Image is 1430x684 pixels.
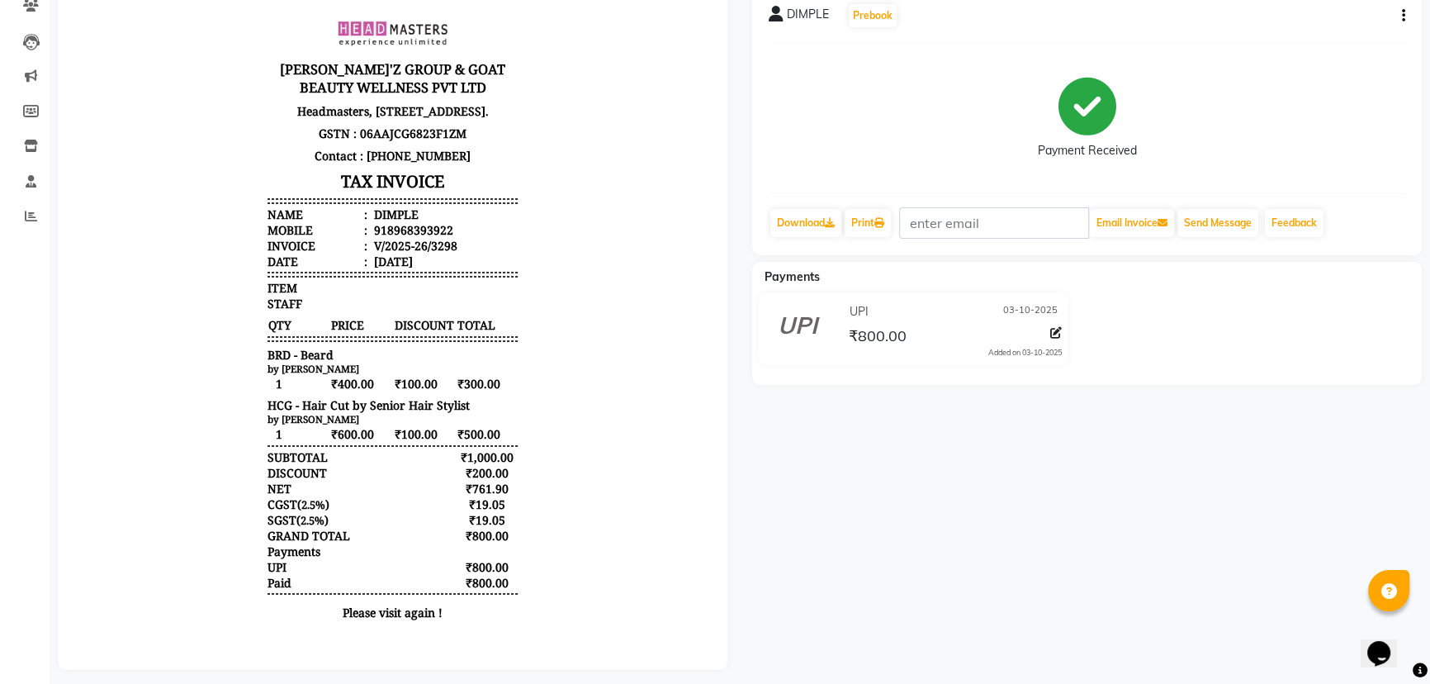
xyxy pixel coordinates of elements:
span: : [290,251,293,267]
span: SGST [193,510,222,525]
div: Paid [193,572,217,588]
span: : [290,220,293,235]
span: ₹500.00 [382,423,443,440]
span: QTY [193,314,254,331]
div: ( ) [193,510,254,525]
div: Name [193,204,293,220]
p: Headmasters, [STREET_ADDRESS]. [193,97,443,120]
span: BRD - Beard [193,344,259,360]
span: PRICE [256,314,317,331]
button: Send Message [1177,209,1258,237]
span: ₹400.00 [256,373,317,390]
span: DIMPLE [787,6,829,29]
div: NET [193,478,217,494]
div: ( ) [193,494,255,510]
span: STAFF [193,293,228,309]
span: 2.5% [226,511,250,525]
span: CGST [193,494,223,510]
span: : [290,235,293,251]
div: ₹800.00 [382,525,443,541]
p: Please visit again ! [193,602,443,618]
div: ₹19.05 [382,510,443,525]
span: 03-10-2025 [1003,303,1058,321]
span: : [290,204,293,220]
span: ₹600.00 [256,423,317,440]
span: ₹300.00 [382,373,443,390]
div: ₹761.90 [382,478,443,494]
span: ₹100.00 [319,423,380,440]
div: Mobile [193,220,293,235]
div: Invoice [193,235,293,251]
div: SUBTOTAL [193,447,253,463]
div: V/2025-26/3298 [296,235,383,251]
button: Email Invoice [1090,209,1174,237]
iframe: chat widget [1361,618,1413,667]
div: 918968393922 [296,220,379,235]
h3: TAX INVOICE [193,164,443,193]
p: Contact : [PHONE_NUMBER] [193,142,443,164]
span: ₹800.00 [849,326,907,349]
span: UPI [193,557,212,572]
span: HCG - Hair Cut by Senior Hair Stylist [193,395,395,411]
span: Payments [765,269,820,284]
span: ITEM [193,278,223,293]
a: Download [770,209,841,237]
small: by [PERSON_NAME] [193,360,285,373]
div: ₹200.00 [382,463,443,478]
div: ₹1,000.00 [382,447,443,463]
div: ₹19.05 [382,494,443,510]
span: UPI [850,303,869,321]
small: by [PERSON_NAME] [193,411,285,423]
span: 1 [193,423,254,440]
div: ₹800.00 [382,557,443,572]
div: Payments [193,541,246,557]
input: enter email [899,207,1089,239]
div: GRAND TOTAL [193,525,276,541]
div: DISCOUNT [193,463,253,478]
h3: [PERSON_NAME]'Z GROUP & GOAT BEAUTY WELLNESS PVT LTD [193,55,443,97]
a: Print [845,209,891,237]
span: TOTAL [382,314,443,331]
div: [DATE] [296,251,339,267]
div: Added on 03-10-2025 [988,347,1062,359]
a: Feedback [1265,209,1323,237]
p: GSTN : 06AAJCG6823F1ZM [193,120,443,142]
div: ₹800.00 [382,572,443,588]
div: Date [193,251,293,267]
span: 1 [193,373,254,390]
span: DISCOUNT [319,314,380,331]
div: DIMPLE [296,204,344,220]
span: 2.5% [227,495,251,510]
img: file_1734607450381.png [256,13,380,51]
button: Prebook [849,4,897,27]
span: ₹100.00 [319,373,380,390]
div: Payment Received [1038,142,1137,159]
